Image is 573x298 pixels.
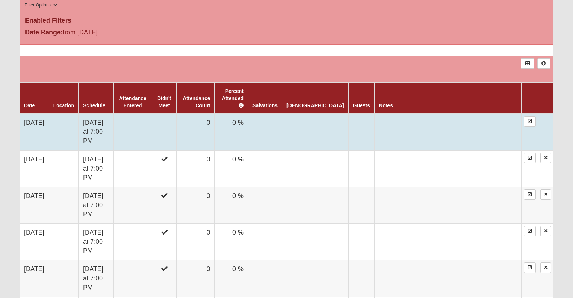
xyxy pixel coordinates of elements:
td: [DATE] [20,224,49,260]
a: Location [53,103,74,108]
td: [DATE] [20,260,49,297]
th: Salvations [248,83,282,114]
td: 0 [177,187,215,223]
td: 0 [177,260,215,297]
a: Delete [540,226,551,236]
label: Date Range: [25,28,63,37]
a: Delete [540,189,551,200]
a: Percent Attended [222,88,244,108]
td: 0 [177,150,215,187]
td: [DATE] [20,114,49,151]
td: 0 % [215,150,248,187]
td: [DATE] [20,187,49,223]
td: 0 [177,224,215,260]
td: 0 % [215,187,248,223]
td: 0 % [215,260,248,297]
td: 0 [177,114,215,151]
td: [DATE] at 7:00 PM [79,224,114,260]
th: Guests [348,83,374,114]
a: Didn't Meet [157,95,171,108]
td: [DATE] at 7:00 PM [79,114,114,151]
td: [DATE] at 7:00 PM [79,187,114,223]
a: Enter Attendance [524,189,536,200]
a: Delete [540,153,551,163]
td: [DATE] at 7:00 PM [79,260,114,297]
a: Alt+N [537,58,550,69]
a: Notes [379,103,393,108]
button: Filter Options [23,1,59,9]
a: Enter Attendance [524,262,536,273]
a: Date [24,103,35,108]
a: Enter Attendance [524,116,536,127]
th: [DEMOGRAPHIC_DATA] [282,83,348,114]
a: Attendance Entered [119,95,146,108]
div: from [DATE] [20,28,198,39]
a: Schedule [83,103,105,108]
td: [DATE] at 7:00 PM [79,150,114,187]
td: 0 % [215,224,248,260]
td: 0 % [215,114,248,151]
a: Attendance Count [183,95,210,108]
td: [DATE] [20,150,49,187]
a: Enter Attendance [524,153,536,163]
a: Export to Excel [521,58,534,69]
a: Delete [540,262,551,273]
h4: Enabled Filters [25,17,548,25]
a: Enter Attendance [524,226,536,236]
